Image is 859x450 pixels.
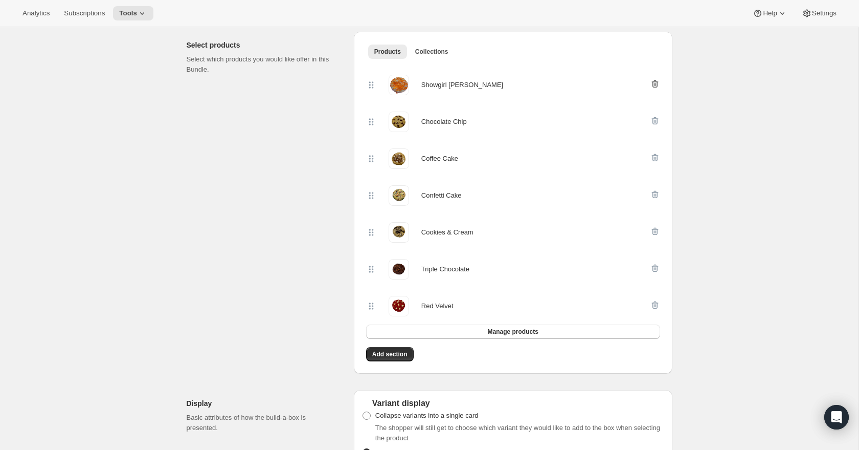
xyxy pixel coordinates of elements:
[389,259,409,280] img: Triple Chocolate
[421,154,458,164] div: Coffee Cake
[763,9,777,17] span: Help
[375,412,479,419] span: Collapse variants into a single card
[375,424,660,442] span: The shopper will still get to choose which variant they would like to add to the box when selecti...
[187,40,337,50] h2: Select products
[119,9,137,17] span: Tools
[389,185,409,206] img: Confetti Cake
[421,264,469,274] div: Triple Chocolate
[374,48,401,56] span: Products
[812,9,837,17] span: Settings
[389,148,409,169] img: Coffee Cake
[187,54,337,75] p: Select which products you would like offer in this Bundle.
[389,112,409,132] img: Chocolate Chip
[389,75,409,95] img: Showgirl Mimosa Cookie
[22,9,50,17] span: Analytics
[747,6,793,20] button: Help
[64,9,105,17] span: Subscriptions
[362,398,664,409] div: Variant display
[366,347,414,361] button: Add section
[421,301,454,311] div: Red Velvet
[421,80,503,90] div: Showgirl [PERSON_NAME]
[389,296,409,316] img: Red Velvet
[187,398,337,409] h2: Display
[366,325,660,339] button: Manage products
[421,227,473,238] div: Cookies & Cream
[372,350,408,358] span: Add section
[415,48,448,56] span: Collections
[16,6,56,20] button: Analytics
[421,190,462,201] div: Confetti Cake
[113,6,153,20] button: Tools
[421,117,467,127] div: Chocolate Chip
[58,6,111,20] button: Subscriptions
[487,328,538,336] span: Manage products
[796,6,843,20] button: Settings
[187,413,337,433] p: Basic attributes of how the build-a-box is presented.
[389,222,409,243] img: Cookies & Cream
[824,405,849,430] div: Open Intercom Messenger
